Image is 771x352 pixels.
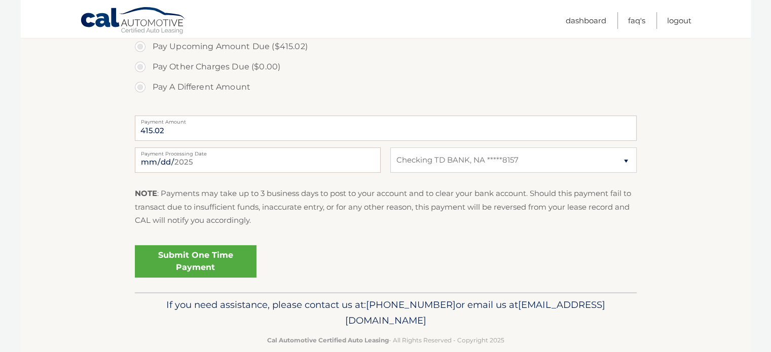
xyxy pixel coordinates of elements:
[135,57,637,77] label: Pay Other Charges Due ($0.00)
[135,188,157,198] strong: NOTE
[80,7,187,36] a: Cal Automotive
[667,12,691,29] a: Logout
[135,147,381,155] label: Payment Processing Date
[135,147,381,173] input: Payment Date
[267,336,389,344] strong: Cal Automotive Certified Auto Leasing
[135,187,637,227] p: : Payments may take up to 3 business days to post to your account and to clear your bank account....
[566,12,606,29] a: Dashboard
[135,115,637,124] label: Payment Amount
[366,299,456,310] span: [PHONE_NUMBER]
[141,335,630,345] p: - All Rights Reserved - Copyright 2025
[141,297,630,329] p: If you need assistance, please contact us at: or email us at
[628,12,645,29] a: FAQ's
[135,115,637,141] input: Payment Amount
[135,36,637,57] label: Pay Upcoming Amount Due ($415.02)
[135,245,256,278] a: Submit One Time Payment
[135,77,637,97] label: Pay A Different Amount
